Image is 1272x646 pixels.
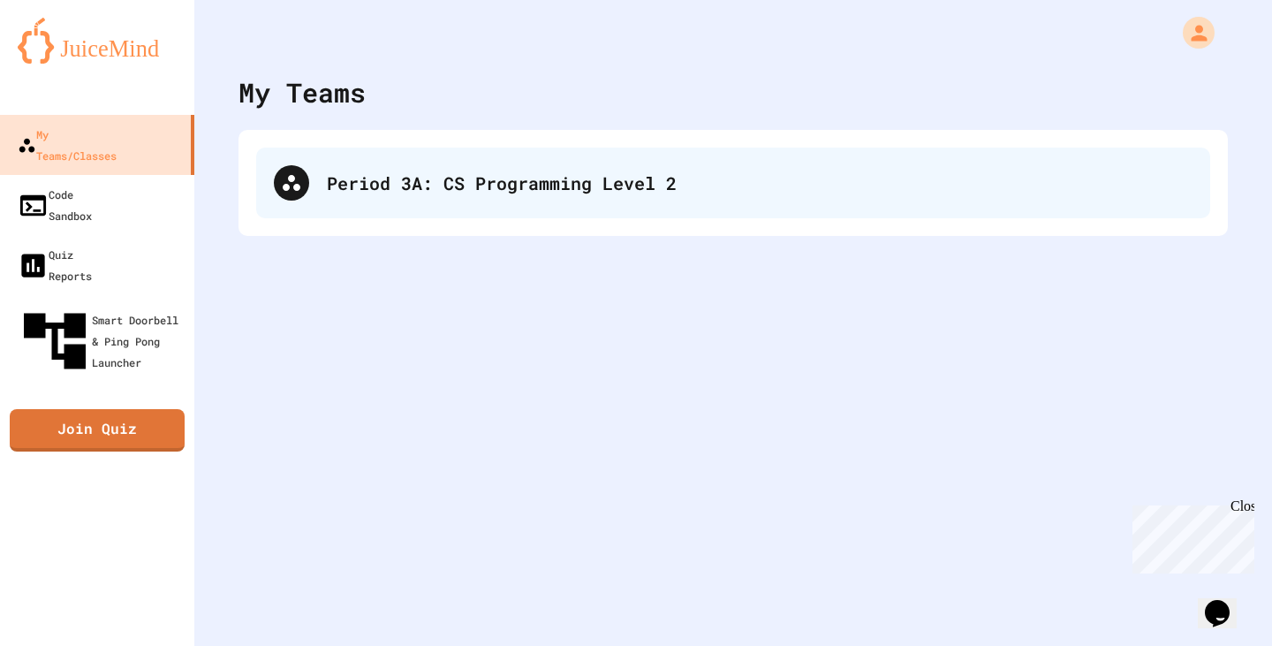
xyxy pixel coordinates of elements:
[1164,12,1219,53] div: My Account
[327,170,1192,196] div: Period 3A: CS Programming Level 2
[238,72,366,112] div: My Teams
[18,18,177,64] img: logo-orange.svg
[18,304,187,378] div: Smart Doorbell & Ping Pong Launcher
[7,7,122,112] div: Chat with us now!Close
[18,124,117,166] div: My Teams/Classes
[1125,498,1254,574] iframe: chat widget
[1198,575,1254,628] iframe: chat widget
[18,244,92,286] div: Quiz Reports
[18,184,92,226] div: Code Sandbox
[256,148,1210,218] div: Period 3A: CS Programming Level 2
[10,409,185,452] a: Join Quiz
